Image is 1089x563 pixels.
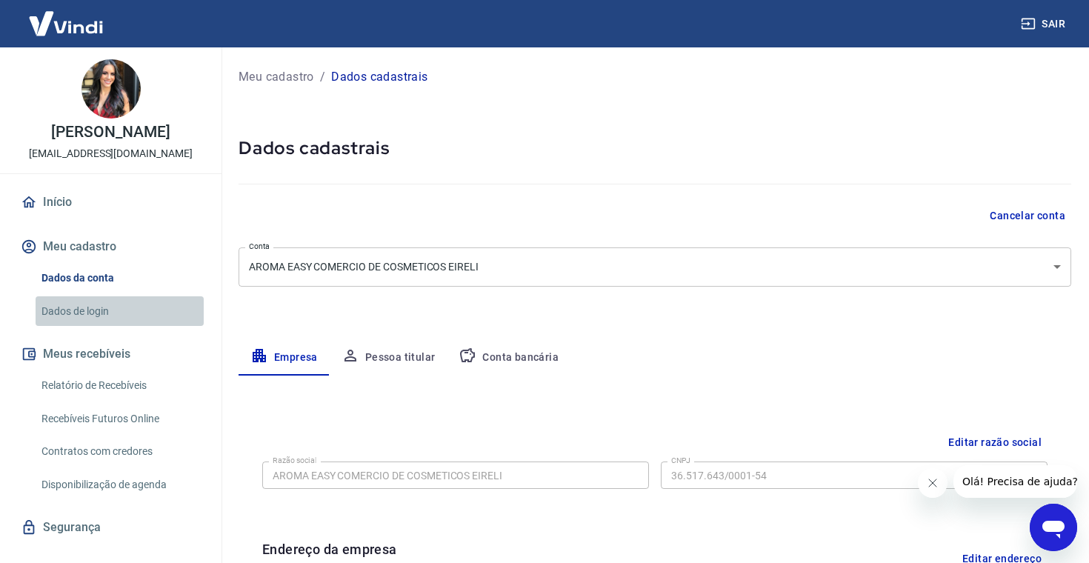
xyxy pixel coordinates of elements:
a: Dados de login [36,296,204,327]
p: / [320,68,325,86]
label: CNPJ [671,455,690,466]
button: Cancelar conta [984,202,1071,230]
iframe: Mensagem da empresa [953,465,1077,498]
button: Sair [1018,10,1071,38]
p: [PERSON_NAME] [51,124,170,140]
h5: Dados cadastrais [239,136,1071,160]
label: Conta [249,241,270,252]
iframe: Fechar mensagem [918,468,948,498]
button: Meus recebíveis [18,338,204,370]
p: Dados cadastrais [331,68,427,86]
a: Disponibilização de agenda [36,470,204,500]
label: Razão social [273,455,316,466]
a: Meu cadastro [239,68,314,86]
span: Olá! Precisa de ajuda? [9,10,124,22]
a: Dados da conta [36,263,204,293]
button: Conta bancária [447,340,570,376]
a: Relatório de Recebíveis [36,370,204,401]
iframe: Botão para abrir a janela de mensagens [1030,504,1077,551]
p: [EMAIL_ADDRESS][DOMAIN_NAME] [29,146,193,161]
a: Início [18,186,204,219]
img: 40fcc94c-2f45-4dd6-8042-25844059d34a.jpeg [81,59,141,119]
a: Segurança [18,511,204,544]
img: Vindi [18,1,114,46]
button: Pessoa titular [330,340,447,376]
a: Recebíveis Futuros Online [36,404,204,434]
a: Contratos com credores [36,436,204,467]
div: AROMA EASY COMERCIO DE COSMETICOS EIRELI [239,247,1071,287]
button: Empresa [239,340,330,376]
button: Editar razão social [942,429,1048,456]
button: Meu cadastro [18,230,204,263]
